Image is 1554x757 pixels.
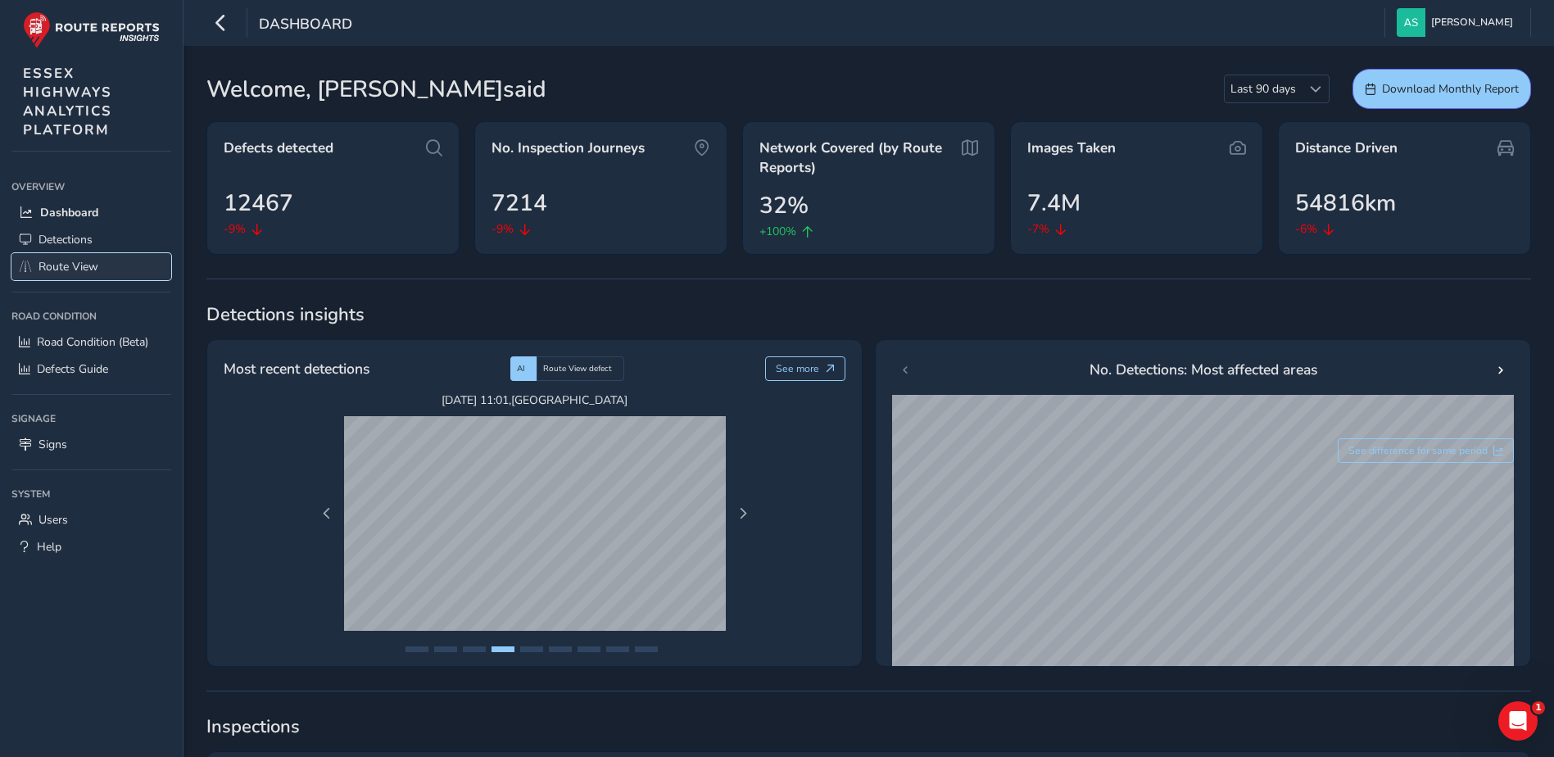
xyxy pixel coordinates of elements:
span: -9% [492,220,514,238]
span: ESSEX HIGHWAYS ANALYTICS PLATFORM [23,64,112,139]
span: No. Detections: Most affected areas [1090,359,1317,380]
button: Download Monthly Report [1352,69,1531,109]
button: See more [765,356,846,381]
span: [PERSON_NAME] [1431,8,1513,37]
button: Page 6 [549,646,572,652]
button: Page 1 [405,646,428,652]
span: 12467 [224,186,293,220]
img: rr logo [23,11,160,48]
a: Detections [11,226,171,253]
button: Page 2 [434,646,457,652]
button: Next Page [732,502,754,525]
button: Page 8 [606,646,629,652]
span: Help [37,539,61,555]
a: Dashboard [11,199,171,226]
span: Signs [39,437,67,452]
span: Most recent detections [224,358,369,379]
button: Previous Page [315,502,338,525]
button: Page 3 [463,646,486,652]
img: diamond-layout [1397,8,1425,37]
button: Page 5 [520,646,543,652]
span: Route View [39,259,98,274]
iframe: Intercom live chat [1498,701,1538,741]
span: +100% [759,223,796,240]
span: -9% [224,220,246,238]
a: Help [11,533,171,560]
span: See difference for same period [1348,444,1488,457]
span: Detections insights [206,302,1531,327]
span: Defects detected [224,138,333,158]
span: -7% [1027,220,1049,238]
div: Route View defect [537,356,624,381]
button: Page 4 [492,646,514,652]
span: Route View defect [543,363,612,374]
button: Page 7 [578,646,600,652]
div: System [11,482,171,506]
div: Signage [11,406,171,431]
div: AI [510,356,537,381]
div: Overview [11,175,171,199]
span: Defects Guide [37,361,108,377]
span: Network Covered (by Route Reports) [759,138,956,177]
a: Signs [11,431,171,458]
span: 1 [1532,701,1545,714]
a: Users [11,506,171,533]
span: 7.4M [1027,186,1081,220]
span: Inspections [206,714,1531,739]
span: Dashboard [40,205,98,220]
span: 7214 [492,186,547,220]
a: Route View [11,253,171,280]
span: AI [517,363,525,374]
span: Users [39,512,68,528]
span: See more [776,362,819,375]
span: 54816km [1295,186,1396,220]
span: No. Inspection Journeys [492,138,645,158]
span: -6% [1295,220,1317,238]
span: Last 90 days [1225,75,1302,102]
span: Road Condition (Beta) [37,334,148,350]
span: Dashboard [259,14,352,37]
span: Images Taken [1027,138,1116,158]
button: See difference for same period [1338,438,1515,463]
button: [PERSON_NAME] [1397,8,1519,37]
div: Road Condition [11,304,171,329]
a: Road Condition (Beta) [11,329,171,356]
span: 32% [759,188,809,223]
span: [DATE] 11:01 , [GEOGRAPHIC_DATA] [344,392,726,408]
span: Distance Driven [1295,138,1398,158]
span: Download Monthly Report [1382,81,1519,97]
button: Page 9 [635,646,658,652]
a: Defects Guide [11,356,171,383]
span: Welcome, [PERSON_NAME]said [206,72,546,107]
span: Detections [39,232,93,247]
